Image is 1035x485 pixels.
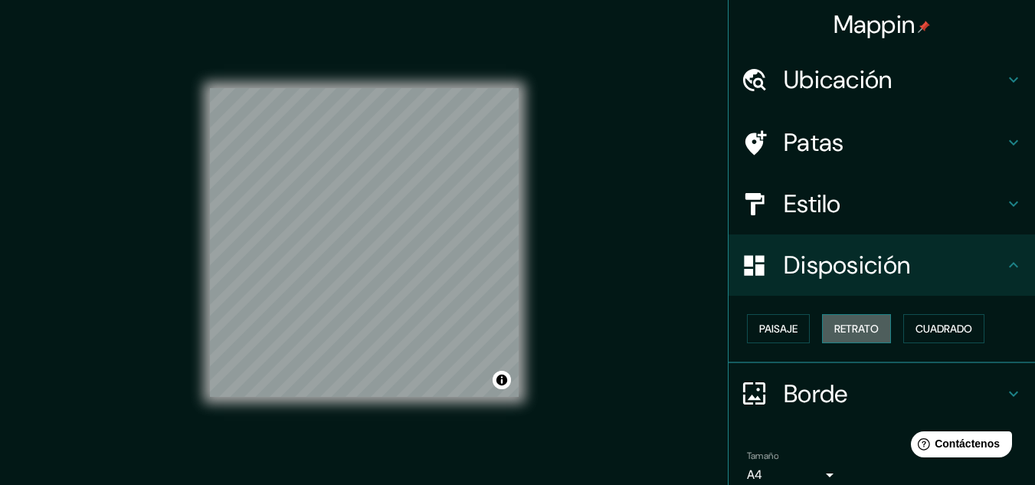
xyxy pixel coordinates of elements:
[784,188,841,220] font: Estilo
[23,20,83,33] a: Back to Top
[747,467,762,483] font: A4
[747,314,810,343] button: Paisaje
[729,234,1035,296] div: Disposición
[6,6,224,20] div: Outline
[759,322,798,336] font: Paisaje
[747,450,778,462] font: Tamaño
[915,322,972,336] font: Cuadrado
[729,173,1035,234] div: Estilo
[729,49,1035,110] div: Ubicación
[493,371,511,389] button: Activar o desactivar atribución
[834,8,915,41] font: Mappin
[23,103,139,116] a: The World is Your Map
[784,64,893,96] font: Ubicación
[784,126,844,159] font: Patas
[784,249,910,281] font: Disposición
[899,425,1018,468] iframe: Lanzador de widgets de ayuda
[784,378,848,410] font: Borde
[834,322,879,336] font: Retrato
[729,363,1035,424] div: Borde
[6,34,220,88] a: Mappin lets you create and design maps that are ready to [DOMAIN_NAME]'s completely personalised,...
[822,314,891,343] button: Retrato
[918,21,930,33] img: pin-icon.png
[903,314,984,343] button: Cuadrado
[23,89,53,102] a: FREE
[210,88,519,397] canvas: Mapa
[729,112,1035,173] div: Patas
